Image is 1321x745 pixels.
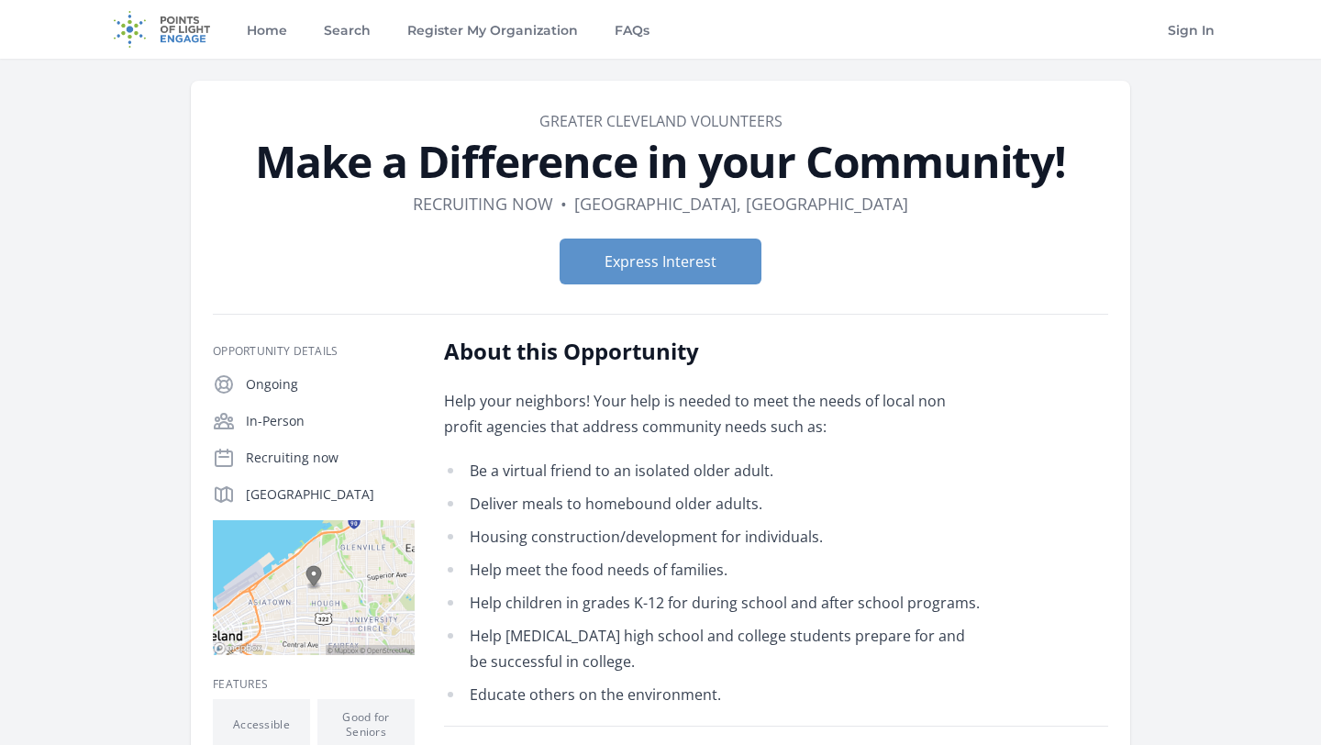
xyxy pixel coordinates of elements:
p: [GEOGRAPHIC_DATA] [246,485,415,504]
li: Help [MEDICAL_DATA] high school and college students prepare for and be successful in college. [444,623,981,674]
dd: [GEOGRAPHIC_DATA], [GEOGRAPHIC_DATA] [574,191,908,217]
img: Map [213,520,415,655]
h3: Opportunity Details [213,344,415,359]
dd: Recruiting now [413,191,553,217]
li: Deliver meals to homebound older adults. [444,491,981,517]
p: Ongoing [246,375,415,394]
h1: Make a Difference in your Community! [213,139,1108,183]
li: Educate others on the environment. [444,682,981,707]
a: Greater Cleveland Volunteers [539,111,783,131]
li: Help meet the food needs of families. [444,557,981,583]
li: Help children in grades K-12 for during school and after school programs. [444,590,981,616]
p: In-Person [246,412,415,430]
p: Recruiting now [246,449,415,467]
li: Be a virtual friend to an isolated older adult. [444,458,981,484]
h3: Features [213,677,415,692]
button: Express Interest [560,239,761,284]
li: Housing construction/development for individuals. [444,524,981,550]
h2: About this Opportunity [444,337,981,366]
div: • [561,191,567,217]
p: Help your neighbors! Your help is needed to meet the needs of local non profit agencies that addr... [444,388,981,439]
